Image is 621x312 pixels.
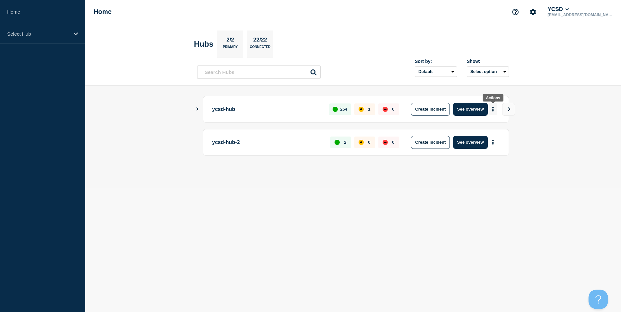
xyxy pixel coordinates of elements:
[489,136,497,148] button: More actions
[509,5,522,19] button: Support
[359,140,364,145] div: affected
[467,59,509,64] div: Show:
[340,107,348,112] p: 254
[415,66,457,77] select: Sort by
[344,140,346,145] p: 2
[333,107,338,112] div: up
[489,103,497,115] button: More actions
[224,37,237,45] p: 2/2
[392,140,394,145] p: 0
[7,31,70,37] p: Select Hub
[223,45,238,52] p: Primary
[383,140,388,145] div: down
[250,45,270,52] p: Connected
[453,103,488,116] button: See overview
[546,6,570,13] button: YCSD
[212,103,322,116] p: ycsd-hub
[94,8,112,16] h1: Home
[194,40,213,49] h2: Hubs
[453,136,488,149] button: See overview
[359,107,364,112] div: affected
[212,136,323,149] p: ycsd-hub-2
[486,96,500,100] div: Actions
[467,66,509,77] button: Select option
[196,107,199,112] button: Show Connected Hubs
[526,5,540,19] button: Account settings
[197,66,321,79] input: Search Hubs
[589,290,608,309] iframe: Help Scout Beacon - Open
[411,136,450,149] button: Create incident
[335,140,340,145] div: up
[411,103,450,116] button: Create incident
[251,37,270,45] p: 22/22
[502,103,515,116] button: View
[368,140,370,145] p: 0
[546,13,614,17] p: [EMAIL_ADDRESS][DOMAIN_NAME]
[415,59,457,64] div: Sort by:
[368,107,370,112] p: 1
[383,107,388,112] div: down
[392,107,394,112] p: 0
